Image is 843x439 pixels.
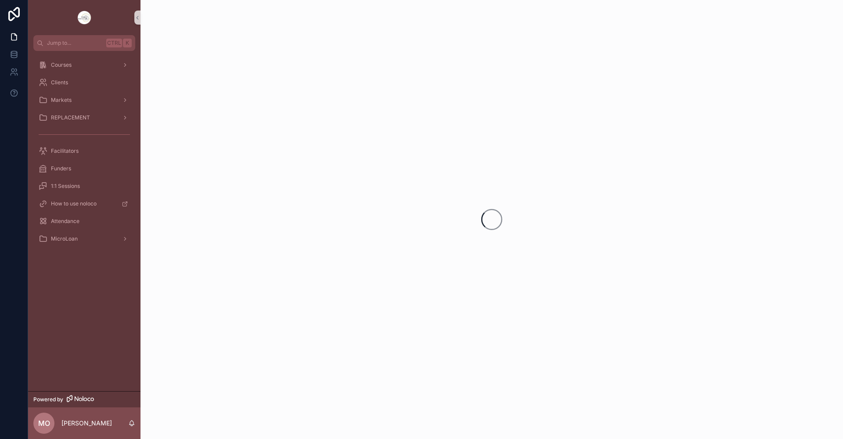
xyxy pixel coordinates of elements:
a: Markets [33,92,135,108]
a: Powered by [28,391,140,407]
span: Attendance [51,218,79,225]
a: Facilitators [33,143,135,159]
span: How to use noloco [51,200,97,207]
span: MicroLoan [51,235,78,242]
span: K [124,40,131,47]
a: Funders [33,161,135,176]
span: Facilitators [51,148,79,155]
img: App logo [77,11,91,25]
a: How to use noloco [33,196,135,212]
span: 1:1 Sessions [51,183,80,190]
span: Clients [51,79,68,86]
span: Ctrl [106,39,122,47]
span: Powered by [33,396,63,403]
span: Jump to... [47,40,103,47]
span: Markets [51,97,72,104]
p: [PERSON_NAME] [61,419,112,428]
span: MO [38,418,50,428]
a: Courses [33,57,135,73]
div: scrollable content [28,51,140,258]
a: Clients [33,75,135,90]
button: Jump to...CtrlK [33,35,135,51]
span: Courses [51,61,72,68]
span: REPLACEMENT [51,114,90,121]
a: MicroLoan [33,231,135,247]
a: Attendance [33,213,135,229]
span: Funders [51,165,71,172]
a: REPLACEMENT [33,110,135,126]
a: 1:1 Sessions [33,178,135,194]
